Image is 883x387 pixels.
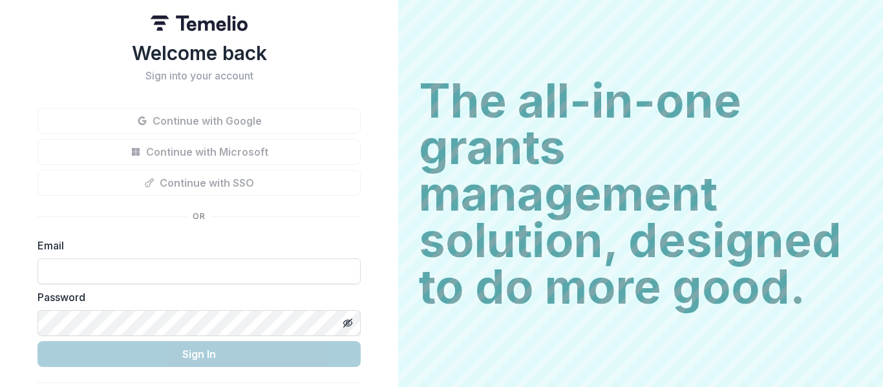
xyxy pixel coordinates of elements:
button: Toggle password visibility [337,313,358,333]
button: Sign In [37,341,361,367]
h2: Sign into your account [37,70,361,82]
img: Temelio [151,16,248,31]
label: Email [37,238,353,253]
button: Continue with Google [37,108,361,134]
h1: Welcome back [37,41,361,65]
button: Continue with Microsoft [37,139,361,165]
button: Continue with SSO [37,170,361,196]
label: Password [37,289,353,305]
